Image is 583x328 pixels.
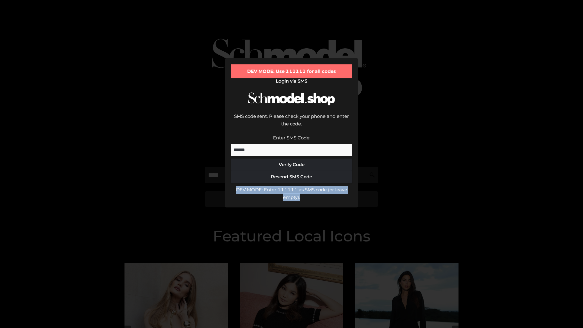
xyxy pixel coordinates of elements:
div: DEV MODE: Use 111111 for all codes [231,64,352,78]
div: SMS code sent. Please check your phone and enter the code. [231,112,352,134]
label: Enter SMS Code: [273,135,310,141]
h2: Login via SMS [231,78,352,84]
img: Schmodel Logo [246,87,337,111]
div: DEV MODE: Enter 111111 as SMS code (or leave empty). [231,186,352,201]
button: Resend SMS Code [231,171,352,183]
button: Verify Code [231,159,352,171]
